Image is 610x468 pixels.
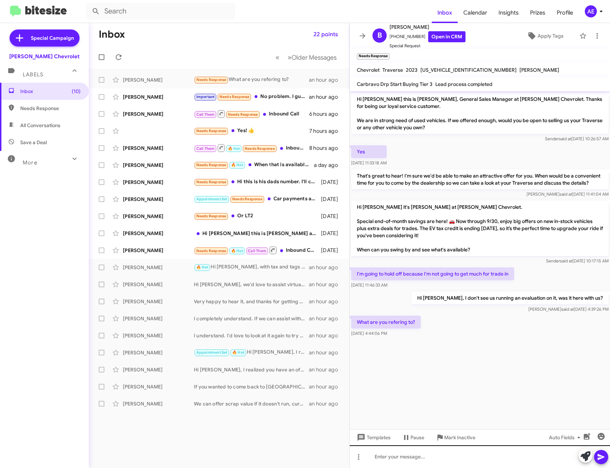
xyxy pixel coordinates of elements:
span: Needs Response [196,77,227,82]
span: Needs Response [196,214,227,218]
span: Call Them [196,112,215,117]
div: [PERSON_NAME] [123,110,194,118]
div: Hi [PERSON_NAME], we'd love to assist virtually. Were you looking to lease or buy? [194,281,309,288]
div: an hour ago [309,349,344,356]
div: an hour ago [309,383,344,390]
a: Calendar [458,2,493,23]
div: 8 hours ago [309,145,344,152]
span: Call Them [196,146,215,151]
p: Yes [351,145,387,158]
input: Search [86,3,235,20]
button: Apply Tags [514,29,576,42]
span: 🔥 Hot [231,249,243,253]
button: 22 points [308,28,344,41]
nav: Page navigation example [272,50,341,65]
div: an hour ago [309,281,344,288]
div: [PERSON_NAME] [123,400,194,407]
span: Templates [355,431,391,444]
span: B [377,30,382,41]
span: said at [561,306,574,312]
span: 22 points [314,28,338,41]
div: No problem. I guess keep me posted if and incentives for the Traverse come around later this mont... [194,93,309,101]
div: Hi [PERSON_NAME], I realized you have an offer from Cargurus, so the next step for you would be t... [194,348,309,357]
span: Special Campaign [31,34,74,42]
div: [PERSON_NAME] [123,315,194,322]
div: 6 hours ago [309,110,344,118]
span: [DATE] 11:33:18 AM [351,160,387,165]
span: Special Request [390,42,465,49]
span: 🔥 Hot [196,265,208,270]
a: Special Campaign [10,29,80,47]
button: Mark Inactive [430,431,481,444]
div: [PERSON_NAME] [123,145,194,152]
div: Car payments are outrageously high and I'm not interested in high car payments because I have bad... [194,195,320,203]
span: Chevrolet [357,67,380,73]
div: [DATE] [320,213,344,220]
div: [PERSON_NAME] [123,383,194,390]
p: I'm going to hold off because I'm not going to get much for trade in [351,267,514,280]
h1: Inbox [99,29,125,40]
div: [PERSON_NAME] [123,366,194,373]
div: I understand. I'd love to look at it again to try and offer some more. Would you like to stop bac... [194,332,309,339]
div: Inbound Call [194,246,320,255]
div: an hour ago [309,76,344,83]
div: [PERSON_NAME] Chevrolet [9,53,80,60]
span: [DATE] 11:46:33 AM [351,282,387,288]
div: [PERSON_NAME] [123,162,194,169]
div: We can offer scrap value if it doesn't run, current scrap is $300. [194,400,309,407]
span: [PERSON_NAME] [DATE] 11:41:04 AM [527,191,609,197]
a: Prizes [524,2,551,23]
span: Appointment Set [196,197,228,201]
button: Auto Fields [543,431,589,444]
div: When that is available let me know [194,161,314,169]
div: Hi [PERSON_NAME], with tax and tags down, you'd be financing around $64k. Using an estimate APR o... [194,263,309,271]
span: Carbravo Drp Start Buying Tier 3 [357,81,432,87]
div: [PERSON_NAME] [123,76,194,83]
span: [PHONE_NUMBER] [390,31,465,42]
span: Lead process completed [435,81,492,87]
span: Call Them [248,249,266,253]
div: [PERSON_NAME] [123,230,194,237]
p: That's great to hear! I'm sure we'd be able to make an attractive offer for you. When would be a ... [351,169,609,189]
div: an hour ago [309,315,344,322]
span: Apply Tags [538,29,563,42]
span: Needs Response [232,197,262,201]
p: Hi [PERSON_NAME] it's [PERSON_NAME] at [PERSON_NAME] Chevrolet. Special end-of-month savings are ... [351,201,609,256]
button: Templates [350,431,396,444]
span: 🔥 Hot [228,146,240,151]
span: 🔥 Hot [231,163,243,167]
span: 🔥 Hot [232,350,244,355]
span: Needs Response [219,94,250,99]
p: Hi [PERSON_NAME], I don't see us running an evaluation on it, was it here with us? [412,292,609,304]
div: 7 hours ago [309,127,344,135]
div: Very happy to hear it, and thanks for getting back to me! Would you like to set something up now? [194,298,309,305]
span: Mark Inactive [444,431,475,444]
div: [PERSON_NAME] [123,298,194,305]
span: Labels [23,71,43,78]
div: Inbound Call [194,143,309,152]
span: Sender [DATE] 10:26:57 AM [545,136,609,141]
button: Previous [271,50,284,65]
div: [PERSON_NAME] [123,349,194,356]
div: [PERSON_NAME] [123,247,194,254]
div: [PERSON_NAME] [123,264,194,271]
div: If you wanted to come back to [GEOGRAPHIC_DATA], no problem [194,383,309,390]
span: [PERSON_NAME] [519,67,559,73]
span: Needs Response [20,105,81,112]
div: [PERSON_NAME] [123,213,194,220]
span: said at [560,191,572,197]
small: Needs Response [357,53,390,60]
div: [PERSON_NAME] [123,196,194,203]
span: Needs Response [196,249,227,253]
span: Inbox [20,88,81,95]
div: Hi this is his dads number. I'll check with him. [PERSON_NAME] is [DEMOGRAPHIC_DATA] and looking ... [194,178,320,186]
span: Sender [DATE] 10:17:15 AM [546,258,609,263]
div: an hour ago [309,264,344,271]
a: Profile [551,2,579,23]
div: a day ago [314,162,344,169]
span: said at [560,258,572,263]
div: Inbound Call [194,109,309,118]
div: Hi [PERSON_NAME] this is [PERSON_NAME] at [PERSON_NAME] Chevrolet. Just wanted to follow up and m... [194,230,320,237]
